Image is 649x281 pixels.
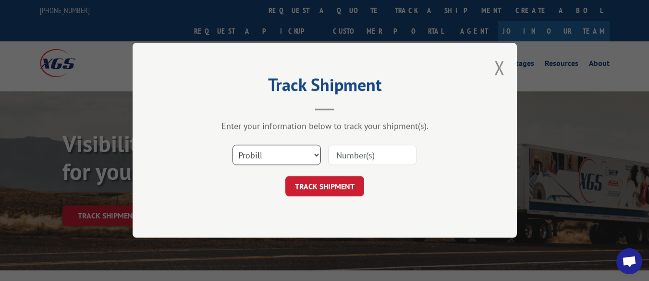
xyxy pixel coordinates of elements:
h2: Track Shipment [181,78,469,96]
input: Number(s) [328,145,416,166]
button: TRACK SHIPMENT [285,177,364,197]
button: Close modal [494,55,505,80]
div: Open chat [616,248,642,274]
div: Enter your information below to track your shipment(s). [181,121,469,132]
